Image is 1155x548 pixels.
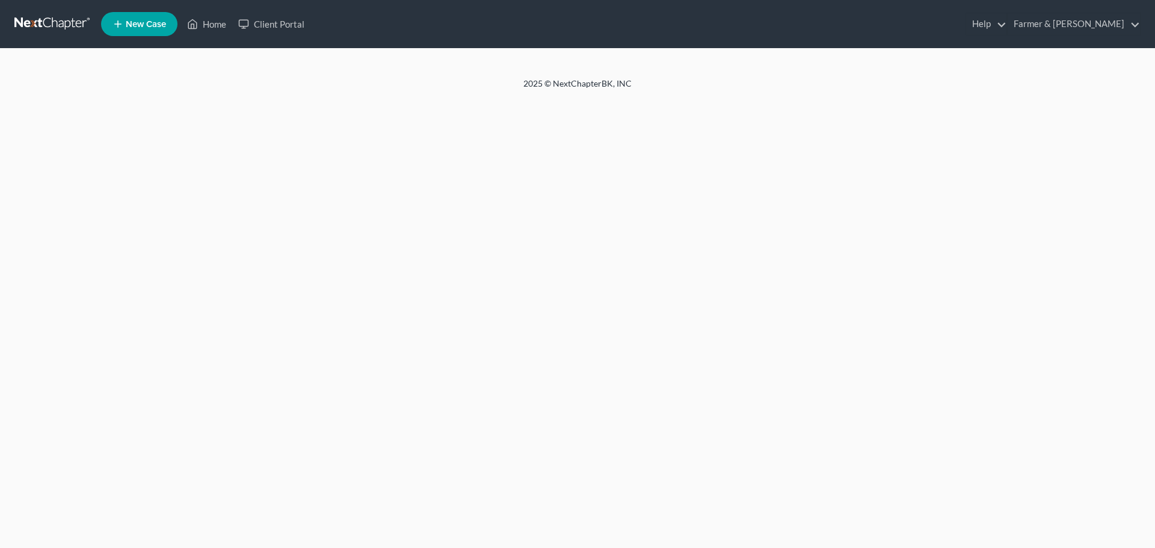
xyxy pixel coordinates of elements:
[232,13,310,35] a: Client Portal
[1008,13,1140,35] a: Farmer & [PERSON_NAME]
[181,13,232,35] a: Home
[235,78,920,99] div: 2025 © NextChapterBK, INC
[101,12,177,36] new-legal-case-button: New Case
[966,13,1006,35] a: Help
